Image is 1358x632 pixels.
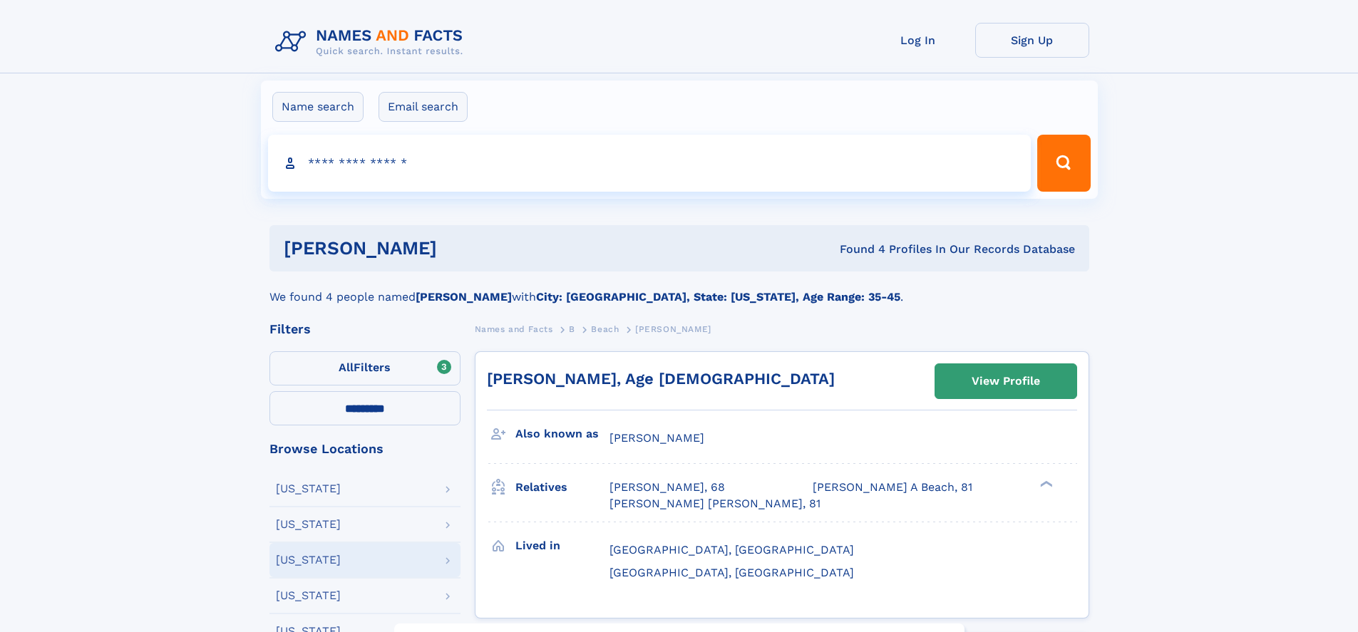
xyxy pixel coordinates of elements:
[813,480,972,495] a: [PERSON_NAME] A Beach, 81
[609,543,854,556] span: [GEOGRAPHIC_DATA], [GEOGRAPHIC_DATA]
[591,324,619,334] span: Beach
[591,320,619,338] a: Beach
[269,351,461,385] label: Filters
[609,431,704,445] span: [PERSON_NAME]
[635,324,711,334] span: [PERSON_NAME]
[609,480,725,495] a: [PERSON_NAME], 68
[339,361,354,374] span: All
[1037,135,1090,192] button: Search Button
[972,365,1040,398] div: View Profile
[269,323,461,336] div: Filters
[276,590,341,601] div: [US_STATE]
[379,92,468,122] label: Email search
[569,324,575,334] span: B
[609,566,854,579] span: [GEOGRAPHIC_DATA], [GEOGRAPHIC_DATA]
[569,320,575,338] a: B
[272,92,364,122] label: Name search
[269,271,1089,306] div: We found 4 people named with .
[609,496,821,512] a: [PERSON_NAME] [PERSON_NAME], 81
[475,320,553,338] a: Names and Facts
[975,23,1089,58] a: Sign Up
[269,442,461,455] div: Browse Locations
[276,519,341,530] div: [US_STATE]
[276,483,341,494] div: [US_STATE]
[276,554,341,566] div: [US_STATE]
[515,475,609,499] h3: Relatives
[284,239,639,257] h1: [PERSON_NAME]
[935,364,1076,398] a: View Profile
[269,23,475,61] img: Logo Names and Facts
[416,290,512,304] b: [PERSON_NAME]
[487,370,835,388] a: [PERSON_NAME], Age [DEMOGRAPHIC_DATA]
[268,135,1032,192] input: search input
[536,290,900,304] b: City: [GEOGRAPHIC_DATA], State: [US_STATE], Age Range: 35-45
[1036,480,1054,489] div: ❯
[515,422,609,446] h3: Also known as
[515,534,609,558] h3: Lived in
[638,242,1075,257] div: Found 4 Profiles In Our Records Database
[861,23,975,58] a: Log In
